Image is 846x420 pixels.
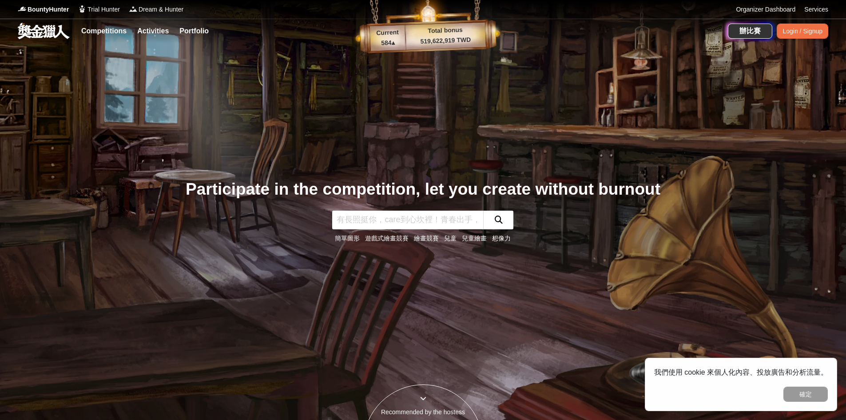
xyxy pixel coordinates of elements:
img: Logo [78,4,87,13]
p: Total bonus [405,24,485,36]
a: Organizer Dashboard [736,5,795,14]
input: 有長照挺你，care到心坎裡！青春出手，拍出照顧 影音徵件活動 [332,211,483,229]
span: 我們使用 cookie 來個人化內容、投放廣告和分析流量。 [654,368,828,376]
p: 519,622,919 TWD [405,35,486,47]
a: LogoDream & Hunter [129,5,183,14]
p: Current [369,28,405,38]
a: Activities [134,25,172,37]
div: Participate in the competition, let you create without burnout [186,177,660,202]
a: 簡單圖形 [335,235,360,242]
a: 兒童 [444,235,457,242]
a: 遊戲式繪畫競賽 [365,235,409,242]
button: 確定 [783,387,828,402]
span: BountyHunter [28,5,69,14]
div: Recommended by the hostess [364,408,483,417]
a: 辦比賽 [728,24,772,39]
p: 584 ▴ [370,38,406,48]
a: 想像力 [492,235,511,242]
a: 兒童繪畫 [462,235,487,242]
a: LogoBountyHunter [18,5,69,14]
a: LogoTrial Hunter [78,5,120,14]
img: Logo [18,4,27,13]
a: Services [804,5,828,14]
a: 繪畫競賽 [414,235,439,242]
div: Login / Signup [777,24,828,39]
a: Competitions [78,25,130,37]
span: Dream & Hunter [139,5,183,14]
a: Portfolio [176,25,212,37]
span: Trial Hunter [87,5,120,14]
img: Logo [129,4,138,13]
